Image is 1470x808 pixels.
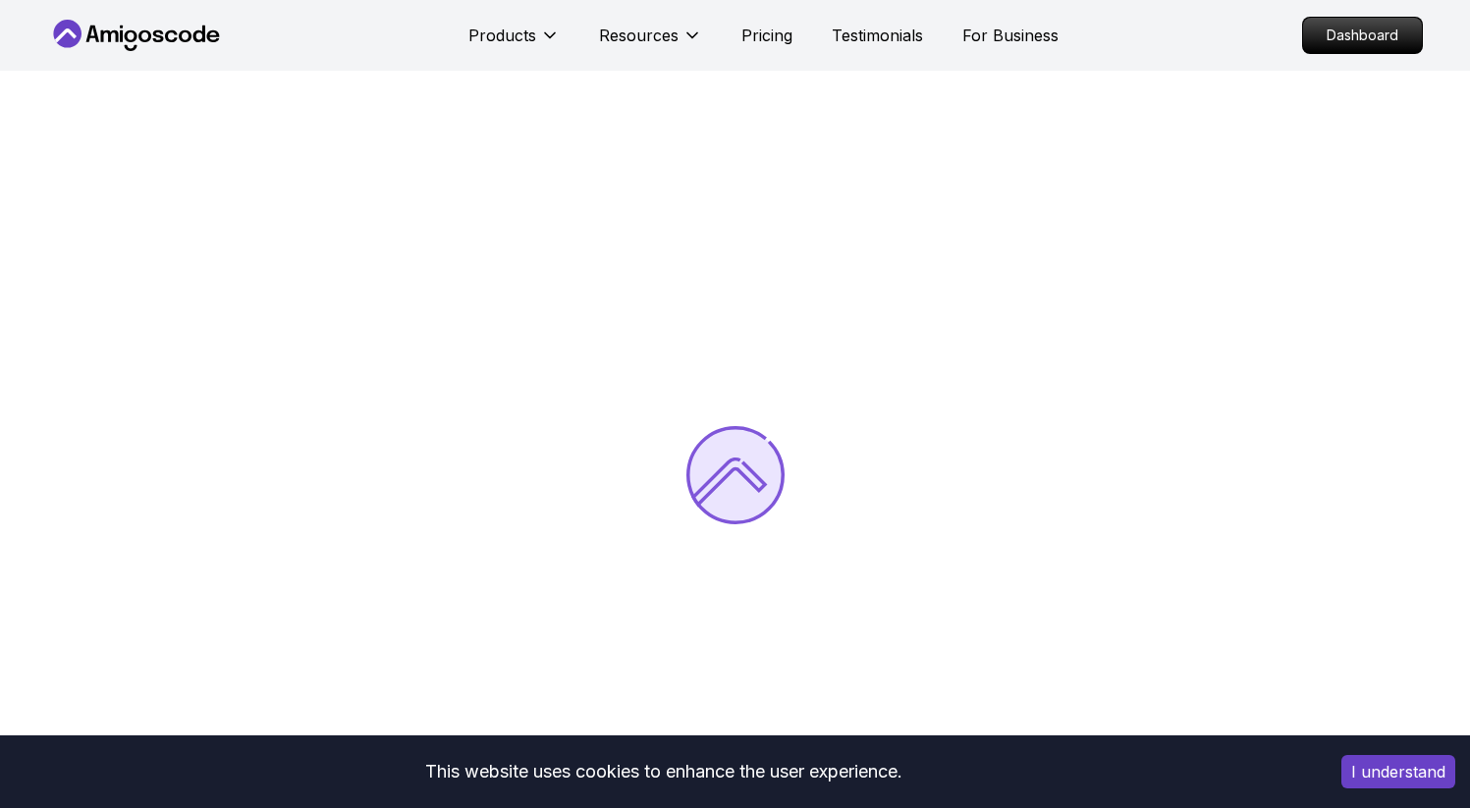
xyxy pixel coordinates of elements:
div: This website uses cookies to enhance the user experience. [15,750,1312,793]
a: For Business [962,24,1059,47]
a: Testimonials [832,24,923,47]
button: Resources [599,24,702,63]
p: Products [468,24,536,47]
a: Dashboard [1302,17,1423,54]
iframe: chat widget [1348,685,1470,779]
button: Products [468,24,560,63]
button: Accept cookies [1341,755,1455,788]
p: Resources [599,24,679,47]
a: Pricing [741,24,792,47]
p: Dashboard [1303,18,1422,53]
